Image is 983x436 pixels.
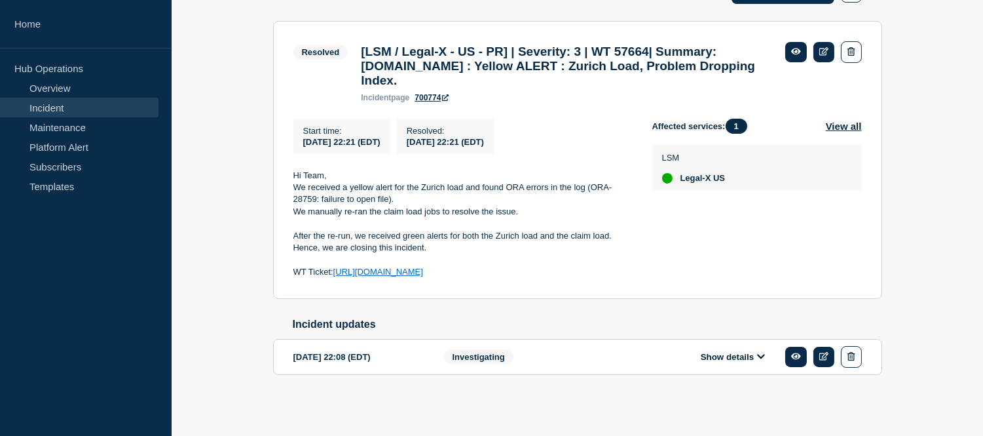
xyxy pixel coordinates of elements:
a: [URL][DOMAIN_NAME] [333,267,423,277]
p: page [361,93,409,102]
div: up [662,173,673,184]
p: Hence, we are closing this incident. [293,242,631,254]
h2: Incident updates [293,319,882,330]
p: We received a yellow alert for the Zurich load and found ORA errors in the log (ORA-28759: failur... [293,182,631,206]
button: View all [826,119,862,134]
p: Resolved : [407,126,484,136]
div: [DATE] 22:08 (EDT) [293,346,424,368]
span: Investigating [444,349,513,365]
span: Resolved [293,45,348,60]
button: Show details [697,351,769,363]
p: WT Ticket: [293,266,631,278]
p: Hi Team, [293,170,631,182]
span: Legal-X US [680,173,726,184]
p: We manually re-ran the claim load jobs to resolve the issue. [293,206,631,218]
span: Affected services: [652,119,754,134]
p: After the re-run, we received green alerts for both the Zurich load and the claim load. [293,230,631,242]
span: incident [361,93,391,102]
p: LSM [662,153,726,163]
h3: [LSM / Legal-X - US - PR] | Severity: 3 | WT 57664| Summary: [DOMAIN_NAME] : Yellow ALERT : Zuric... [361,45,772,88]
p: Start time : [303,126,380,136]
span: 1 [726,119,747,134]
span: [DATE] 22:21 (EDT) [303,137,380,147]
a: 700774 [415,93,449,102]
span: [DATE] 22:21 (EDT) [407,137,484,147]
